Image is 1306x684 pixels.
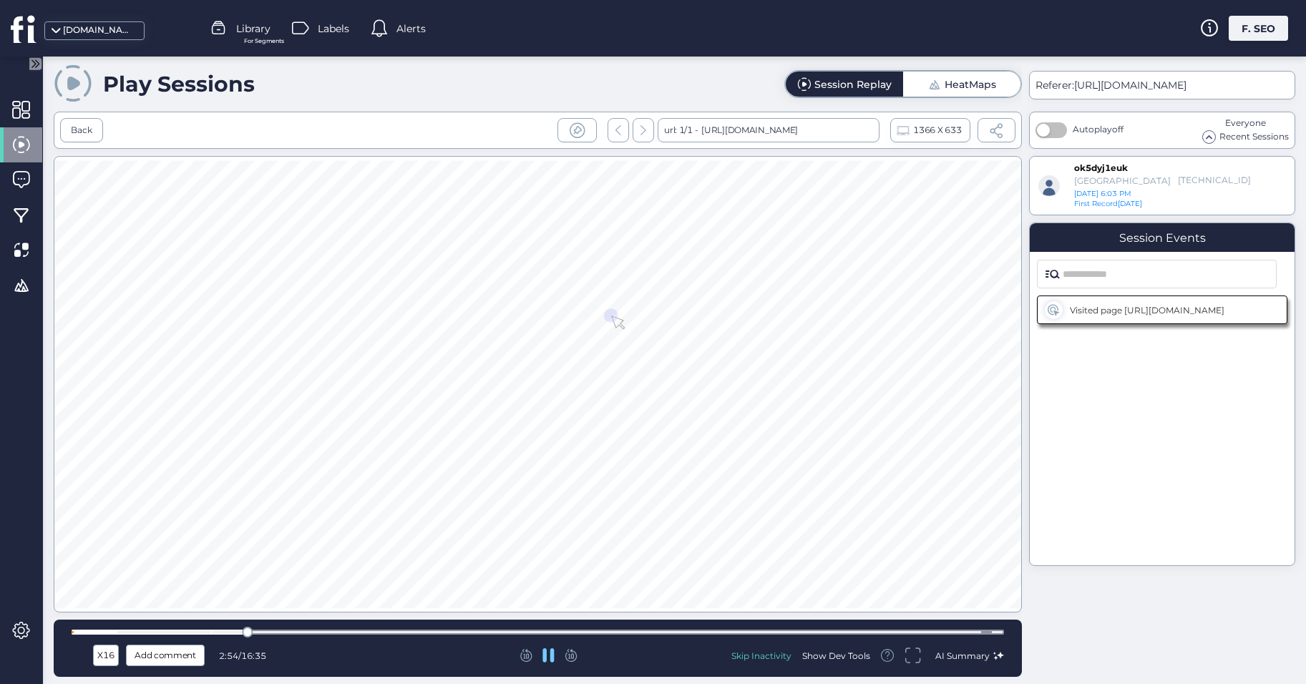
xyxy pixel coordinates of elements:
[1035,79,1074,92] span: Referer:
[1119,231,1206,245] div: Session Events
[1074,79,1186,92] span: [URL][DOMAIN_NAME]
[1229,16,1288,41] div: F. SEO
[219,650,238,661] span: 2:54
[698,118,798,142] div: [URL][DOMAIN_NAME]
[1202,117,1289,130] div: Everyone
[219,650,269,661] div: /
[1112,124,1124,135] span: off
[396,21,426,36] span: Alerts
[103,71,255,97] div: Play Sessions
[935,650,990,661] span: AI Summary
[945,79,996,89] div: HeatMaps
[731,650,791,662] div: Skip Inactivity
[63,24,135,37] div: [DOMAIN_NAME]
[1178,175,1234,187] div: [TECHNICAL_ID]
[1074,199,1118,208] span: First Record
[913,122,961,138] span: 1366 X 633
[802,650,870,662] div: Show Dev Tools
[244,36,284,46] span: For Segments
[1219,130,1289,144] span: Recent Sessions
[241,650,266,661] span: 16:35
[97,648,115,663] div: X16
[1074,189,1187,199] div: [DATE] 6:03 PM
[1073,124,1124,135] span: Autoplay
[814,79,892,89] div: Session Replay
[1074,162,1144,175] div: ok5dyj1euk
[135,648,196,663] span: Add comment
[658,118,879,142] div: url: 1/1 -
[71,124,92,137] div: Back
[1074,199,1151,209] div: [DATE]
[236,21,271,36] span: Library
[1070,305,1256,316] div: Visited page [URL][DOMAIN_NAME]
[318,21,349,36] span: Labels
[1074,175,1171,186] div: [GEOGRAPHIC_DATA]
